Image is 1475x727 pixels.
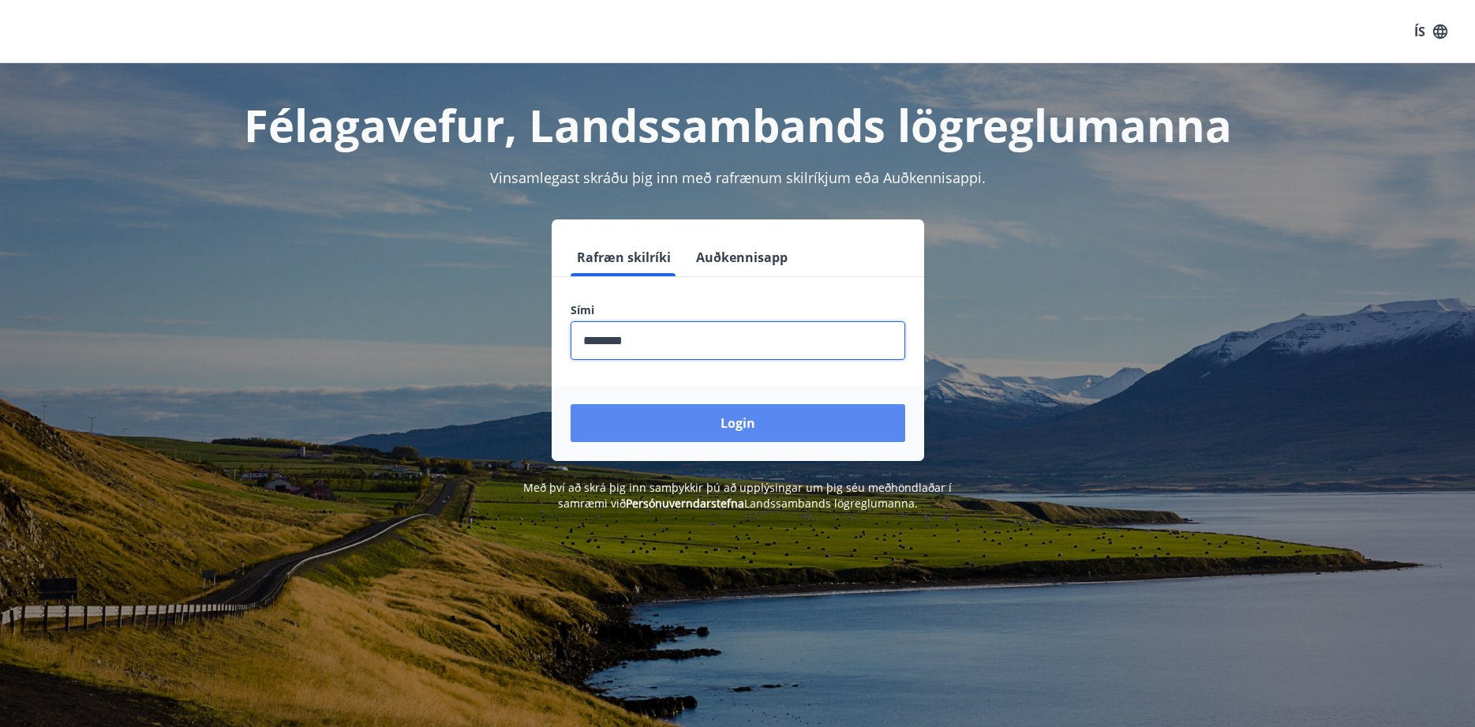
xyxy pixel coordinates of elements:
button: ÍS [1406,17,1456,46]
button: Auðkennisapp [690,238,794,276]
h1: Félagavefur, Landssambands lögreglumanna [189,95,1287,155]
a: Persónuverndarstefna [626,496,744,511]
button: Login [571,404,905,442]
button: Rafræn skilríki [571,238,677,276]
label: Sími [571,302,905,318]
span: Vinsamlegast skráðu þig inn með rafrænum skilríkjum eða Auðkennisappi. [490,168,986,187]
span: Með því að skrá þig inn samþykkir þú að upplýsingar um þig séu meðhöndlaðar í samræmi við Landssa... [523,480,952,511]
